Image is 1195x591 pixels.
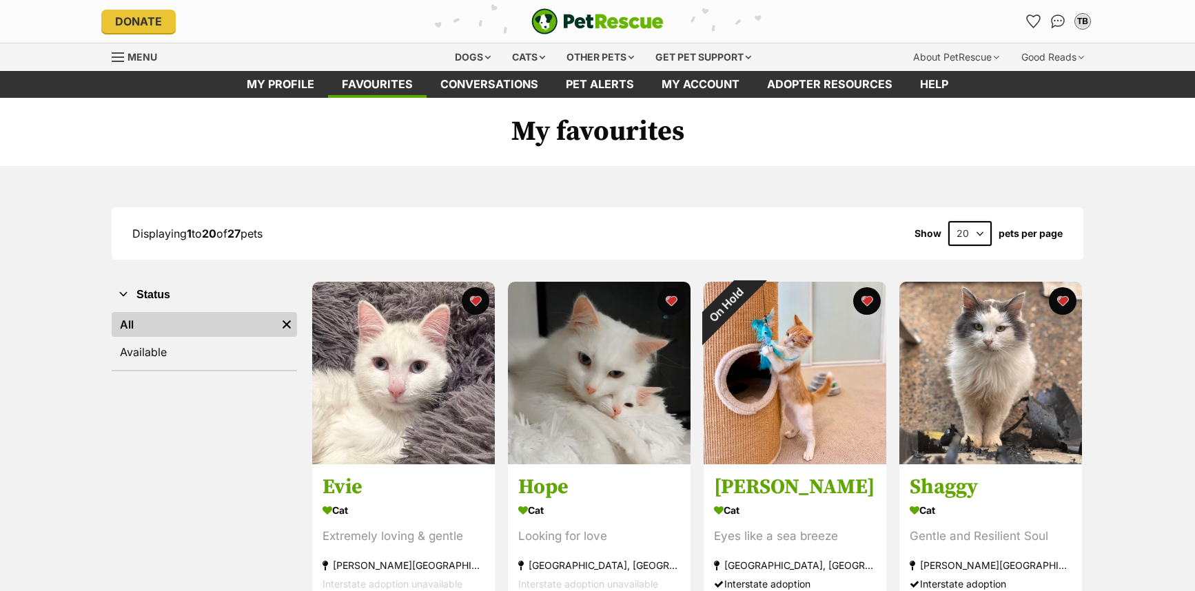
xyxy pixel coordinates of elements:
[853,287,881,315] button: favourite
[910,557,1072,575] div: [PERSON_NAME][GEOGRAPHIC_DATA][PERSON_NAME], [GEOGRAPHIC_DATA]
[202,227,216,240] strong: 20
[445,43,500,71] div: Dogs
[187,227,192,240] strong: 1
[552,71,648,98] a: Pet alerts
[112,312,276,337] a: All
[312,282,495,464] img: Evie
[233,71,328,98] a: My profile
[427,71,552,98] a: conversations
[648,71,753,98] a: My account
[1072,10,1094,32] button: My account
[276,312,297,337] a: Remove filter
[1076,14,1090,28] div: TB
[903,43,1009,71] div: About PetRescue
[112,43,167,68] a: Menu
[518,557,680,575] div: [GEOGRAPHIC_DATA], [GEOGRAPHIC_DATA]
[518,501,680,521] div: Cat
[714,528,876,546] div: Eyes like a sea breeze
[531,8,664,34] a: PetRescue
[462,287,489,315] button: favourite
[704,282,886,464] img: Bailey
[910,528,1072,546] div: Gentle and Resilient Soul
[557,43,644,71] div: Other pets
[1012,43,1094,71] div: Good Reads
[714,475,876,501] h3: [PERSON_NAME]
[132,227,263,240] span: Displaying to of pets
[906,71,962,98] a: Help
[1022,10,1094,32] ul: Account quick links
[112,286,297,304] button: Status
[227,227,241,240] strong: 27
[899,282,1082,464] img: Shaggy
[323,475,484,501] h3: Evie
[646,43,761,71] div: Get pet support
[1047,10,1069,32] a: Conversations
[1022,10,1044,32] a: Favourites
[531,8,664,34] img: logo-e224e6f780fb5917bec1dbf3a21bbac754714ae5b6737aabdf751b685950b380.svg
[910,501,1072,521] div: Cat
[915,228,941,239] span: Show
[753,71,906,98] a: Adopter resources
[910,475,1072,501] h3: Shaggy
[101,10,176,33] a: Donate
[328,71,427,98] a: Favourites
[518,475,680,501] h3: Hope
[518,579,658,590] span: Interstate adoption unavailable
[323,557,484,575] div: [PERSON_NAME][GEOGRAPHIC_DATA], [GEOGRAPHIC_DATA]
[502,43,555,71] div: Cats
[323,501,484,521] div: Cat
[323,528,484,546] div: Extremely loving & gentle
[518,528,680,546] div: Looking for love
[127,51,157,63] span: Menu
[323,579,462,590] span: Interstate adoption unavailable
[686,264,767,345] div: On Hold
[1051,14,1065,28] img: chat-41dd97257d64d25036548639549fe6c8038ab92f7586957e7f3b1b290dea8141.svg
[714,501,876,521] div: Cat
[508,282,691,464] img: Hope
[657,287,685,315] button: favourite
[1049,287,1076,315] button: favourite
[112,340,297,364] a: Available
[714,557,876,575] div: [GEOGRAPHIC_DATA], [GEOGRAPHIC_DATA]
[112,309,297,370] div: Status
[999,228,1063,239] label: pets per page
[704,453,886,467] a: On Hold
